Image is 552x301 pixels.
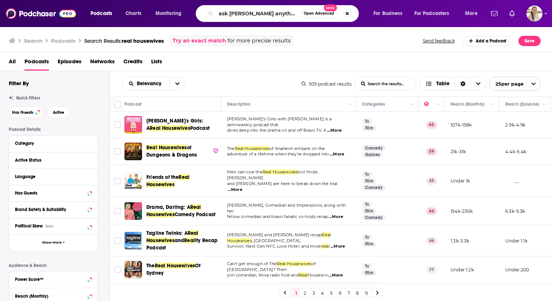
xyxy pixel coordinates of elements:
button: Show More [9,234,97,251]
span: Real Housewives [150,125,190,131]
span: ...More [329,214,343,220]
span: and [PERSON_NAME] are here to break down the trial [227,181,338,186]
button: Category [15,139,92,148]
button: Has Guests [9,106,44,118]
button: open menu [150,8,191,19]
a: Tv [362,118,372,124]
a: Show notifications dropdown [506,7,518,20]
span: Active [53,110,64,114]
a: 7 [345,289,352,297]
span: Real Housewives [155,263,195,269]
span: join comedian, Nova radio host and [227,272,299,278]
h2: Filter By [9,80,29,87]
span: Survivor, Next Gen NYC, Love Hotel, and more [227,244,321,249]
button: Brand Safety & Suitability [15,205,92,214]
button: Send feedback [421,38,457,44]
p: 154k-230k [451,208,473,214]
div: Reach (Episode) [505,100,539,109]
a: 3 [310,289,317,297]
p: 2.9k-4.9k [505,122,526,128]
div: Category [15,141,87,146]
span: Monitoring [156,8,181,19]
span: Open Advanced [304,12,334,15]
p: 1.3k-3.3k [451,238,469,244]
a: Podcasts [24,56,49,71]
div: 505 podcast results [302,81,352,87]
span: Real Housewives [146,174,189,188]
p: Under 1k [451,178,470,184]
span: [PERSON_NAME]'s Girls with [PERSON_NAME] is a semiweekly podcast that [227,116,331,127]
span: Podcasts [91,8,112,19]
span: ...More [328,272,343,278]
span: Charts [126,8,141,19]
p: Podcast Details [9,127,98,132]
span: real housewives [122,37,164,44]
span: Real Housewives [277,261,312,266]
span: Housewiv [308,272,328,278]
button: open menu [460,8,487,19]
img: Friends of the Real Housewives [124,172,142,190]
span: Show More [42,241,62,245]
button: Save [518,36,541,46]
a: Film [362,178,376,184]
a: 6 [336,289,344,297]
a: 8 [354,289,361,297]
div: Power Score™ [15,277,85,282]
p: 29 [426,266,437,273]
span: All [9,56,16,71]
a: Networks [90,56,115,71]
span: Toggle select row [114,121,121,128]
a: Search Results:real housewives [84,37,164,44]
button: open menu [368,8,411,19]
p: 64 [426,207,437,215]
span: For Podcasters [414,8,449,19]
p: 21k-31k [451,148,466,155]
p: Audience & Reach [9,263,98,268]
span: Real Housewives [235,146,270,151]
span: [PERSON_NAME]'s Girls: A [146,118,203,131]
a: 9 [363,289,370,297]
a: Comedy [362,185,386,191]
a: Tv [362,202,372,207]
a: Games [362,152,383,158]
span: Logged in as acquavie [526,5,543,22]
button: open menu [489,77,541,91]
button: Column Actions [408,100,417,109]
p: 59 [426,148,437,155]
p: Under 200 [505,267,529,273]
img: User Profile [526,5,543,22]
span: Drama, Darling: A [146,204,190,210]
span: adventure of a lifetime when they're dropped into [227,151,329,157]
h2: Choose List sort [122,77,185,91]
span: , [GEOGRAPHIC_DATA], [252,238,300,243]
p: 4.4k-5.4k [505,148,526,155]
span: The [227,146,235,151]
button: Active [47,106,70,118]
a: Podchaser - Follow, Share and Rate Podcasts [6,7,76,20]
p: 107k-158k [451,122,472,128]
span: ...More [330,151,344,157]
span: of Anaheim embark on the [269,146,325,151]
span: Relevancy [137,81,164,86]
div: Active Status [15,158,87,163]
img: Andy's Girls: A Real Housewives Podcast [124,116,142,133]
p: 45 [426,177,437,185]
img: Tagline Twinks: A Real Housewives and Reality Recap Podcast [124,232,142,249]
span: Real Housewives [262,169,298,174]
span: [PERSON_NAME], Comedian and Impressionis, along with her [227,203,346,214]
span: Toggle select row [114,266,121,273]
button: Open AdvancedNew [300,9,337,18]
a: Tv [362,234,372,240]
a: TheReal HousewivesOf Sydney [146,262,219,277]
h2: Choose View [419,77,486,91]
p: Under 1.2k [451,267,474,273]
button: Has Guests [15,188,92,197]
a: 1 [292,289,300,297]
img: Drama, Darling: A Real Housewives Comedy Podcast [124,202,142,220]
button: Power Score™ [15,274,92,283]
p: 46 [426,237,437,244]
h3: Search [24,37,42,44]
div: Description [227,100,250,109]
